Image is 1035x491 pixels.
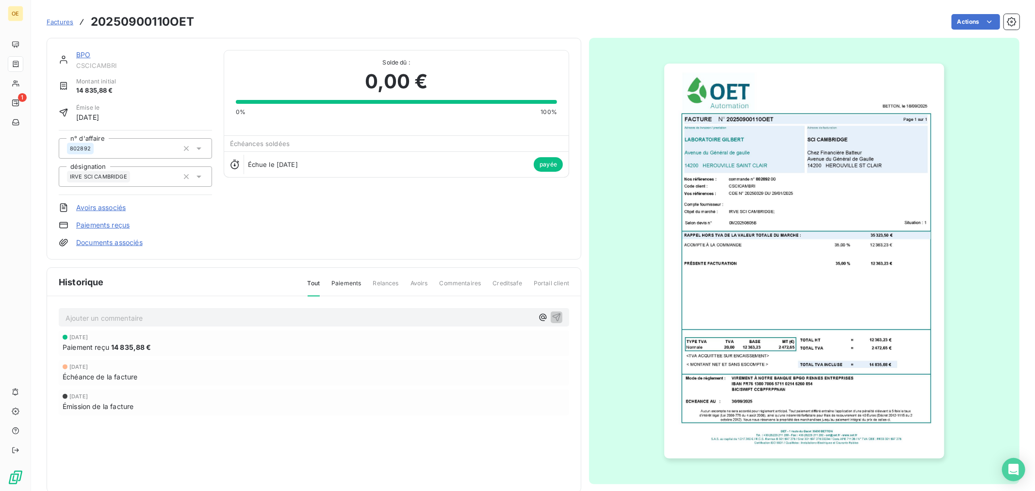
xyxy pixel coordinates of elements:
a: Paiements reçus [76,220,130,230]
span: Factures [47,18,73,26]
span: 0% [236,108,246,116]
span: [DATE] [69,334,88,340]
span: Relances [373,279,398,295]
span: Échéance de la facture [63,372,137,382]
img: Logo LeanPay [8,470,23,485]
span: IRVE SCI CAMBRIDGE [70,174,127,180]
span: [DATE] [69,393,88,399]
a: BPO [76,50,90,59]
span: 0,00 € [365,67,427,96]
span: Tout [308,279,320,296]
span: Commentaires [440,279,481,295]
button: Actions [952,14,1000,30]
span: [DATE] [69,364,88,370]
a: Documents associés [76,238,143,247]
span: 100% [541,108,557,116]
span: 1 [18,93,27,102]
div: OE [8,6,23,21]
span: Paiement reçu [63,342,109,352]
span: Émission de la facture [63,401,133,411]
span: Avoirs [411,279,428,295]
h3: 20250900110OET [91,13,194,31]
span: [DATE] [76,112,99,122]
span: Solde dû : [236,58,557,67]
span: Portail client [534,279,569,295]
span: Paiements [331,279,361,295]
span: Échéances soldées [230,140,290,147]
span: Émise le [76,103,99,112]
span: 14 835,88 € [76,86,116,96]
div: Open Intercom Messenger [1002,458,1025,481]
span: payée [534,157,563,172]
span: Historique [59,276,104,289]
span: 802892 [70,146,91,151]
span: 14 835,88 € [111,342,151,352]
span: Montant initial [76,77,116,86]
img: invoice_thumbnail [664,64,944,458]
span: Creditsafe [493,279,522,295]
a: Factures [47,17,73,27]
a: Avoirs associés [76,203,126,213]
span: CSCICAMBRI [76,62,212,69]
span: Échue le [DATE] [248,161,298,168]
